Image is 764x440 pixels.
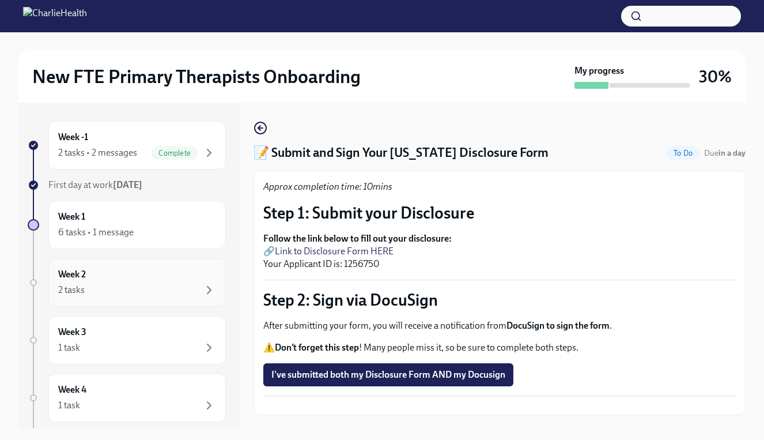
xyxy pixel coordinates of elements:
[263,202,736,223] p: Step 1: Submit your Disclosure
[263,319,736,332] p: After submitting your form, you will receive a notification from .
[152,149,198,157] span: Complete
[58,268,86,281] h6: Week 2
[58,399,80,412] div: 1 task
[263,181,392,192] em: Approx completion time: 10mins
[667,149,699,157] span: To Do
[263,341,736,354] p: ⚠️ ! Many people miss it, so be sure to complete both steps.
[58,210,85,223] h6: Week 1
[574,65,624,77] strong: My progress
[275,246,394,257] a: Link to Disclosure Form HERE
[23,7,87,25] img: CharlieHealth
[263,363,513,386] button: I've submitted both my Disclosure Form AND my Docusign
[28,179,226,191] a: First day at work[DATE]
[58,131,88,144] h6: Week -1
[113,179,142,190] strong: [DATE]
[699,66,732,87] h3: 30%
[28,121,226,170] a: Week -12 tasks • 2 messagesComplete
[263,289,736,310] p: Step 2: Sign via DocuSign
[58,326,86,339] h6: Week 3
[704,148,746,159] span: October 11th, 2025 10:00
[58,383,86,396] h6: Week 4
[48,179,142,190] span: First day at work
[254,144,549,161] h4: 📝 Submit and Sign Your [US_STATE] Disclosure Form
[28,316,226,364] a: Week 31 task
[32,65,361,88] h2: New FTE Primary Therapists Onboarding
[28,201,226,249] a: Week 16 tasks • 1 message
[58,226,134,239] div: 6 tasks • 1 message
[506,320,610,331] strong: DocuSign to sign the form
[58,284,85,296] div: 2 tasks
[28,374,226,422] a: Week 41 task
[271,369,505,381] span: I've submitted both my Disclosure Form AND my Docusign
[28,258,226,307] a: Week 22 tasks
[263,233,452,244] strong: Follow the link below to fill out your disclosure:
[704,148,746,158] span: Due
[275,342,359,353] strong: Don’t forget this step
[263,232,736,270] p: 🔗 Your Applicant ID is: 1256750
[58,146,137,159] div: 2 tasks • 2 messages
[58,341,80,354] div: 1 task
[718,148,746,158] strong: in a day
